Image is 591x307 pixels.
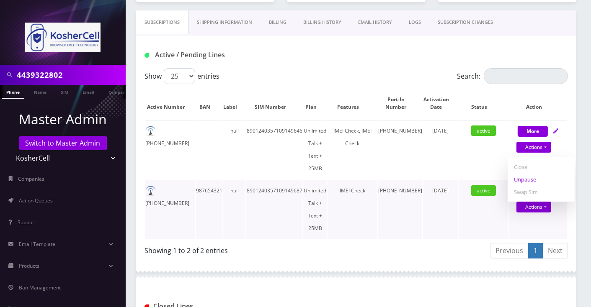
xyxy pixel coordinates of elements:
[145,120,195,179] td: [PHONE_NUMBER]
[57,85,72,98] a: SIM
[471,185,496,196] span: active
[400,10,429,34] a: LOGS
[246,180,302,239] td: 8901240357109149687
[484,68,568,84] input: Search:
[378,180,423,239] td: [PHONE_NUMBER]
[509,87,567,119] th: Action: activate to sort column ascending
[196,180,222,239] td: 987654321
[303,87,326,119] th: Plan: activate to sort column ascending
[19,262,39,269] span: Products
[78,85,98,98] a: Email
[457,68,568,84] label: Search:
[30,85,51,98] a: Name
[246,87,302,119] th: SIM Number: activate to sort column ascending
[145,68,219,84] label: Show entries
[328,184,377,197] div: IMEI Check
[145,126,156,136] img: default.png
[542,243,568,258] a: Next
[18,219,36,226] span: Support
[196,87,222,119] th: BAN: activate to sort column ascending
[223,180,245,239] td: null
[490,243,529,258] a: Previous
[423,87,458,119] th: Activation Date: activate to sort column ascending
[145,242,350,256] div: Showing 1 to 2 of 2 entries
[145,180,195,239] td: [PHONE_NUMBER]
[516,202,551,212] a: Actions
[350,10,400,34] a: EMAIL HISTORY
[145,87,195,119] th: Active Number: activate to sort column ascending
[471,125,496,136] span: active
[528,243,543,258] a: 1
[328,87,377,119] th: Features: activate to sort column ascending
[2,85,24,99] a: Phone
[459,87,508,119] th: Status: activate to sort column ascending
[145,51,277,59] h1: Active / Pending Lines
[223,87,245,119] th: Label: activate to sort column ascending
[508,173,575,186] a: Unpause
[246,120,302,179] td: 8901240357109149646
[261,10,295,34] a: Billing
[19,284,61,291] span: Ban Management
[19,136,107,150] a: Switch to Master Admin
[295,10,350,34] a: Billing History
[145,186,156,196] img: default.png
[378,87,423,119] th: Port-In Number: activate to sort column ascending
[145,53,149,58] img: Active / Pending Lines
[188,10,261,34] a: Shipping Information
[223,120,245,179] td: null
[303,180,326,239] td: Unlimited Talk + Text + 25MB
[164,68,195,84] select: Showentries
[136,10,188,34] a: Subscriptions
[104,85,132,98] a: Company
[508,157,575,202] div: Actions
[429,10,501,34] a: SUBSCRIPTION CHANGES
[328,125,377,150] div: IMEI Check, IMEI Check
[17,67,124,83] input: Search in Company
[518,126,548,137] button: More
[303,120,326,179] td: Unlimited Talk + Text + 25MB
[18,175,45,182] span: Companies
[516,142,551,153] a: Actions
[19,197,53,204] span: Action Queues
[19,240,55,248] span: Email Template
[432,187,449,194] span: [DATE]
[508,186,575,198] a: Swap Sim
[432,127,449,134] span: [DATE]
[378,120,423,179] td: [PHONE_NUMBER]
[508,161,575,173] a: Close
[25,23,101,52] img: KosherCell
